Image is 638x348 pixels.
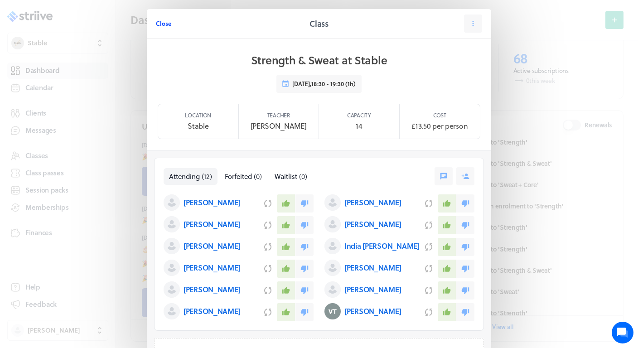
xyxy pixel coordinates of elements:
[344,306,401,317] p: [PERSON_NAME]
[184,197,240,208] p: [PERSON_NAME]
[411,121,468,131] p: £13.50 per person
[275,171,297,181] span: Waitlist
[612,322,633,343] iframe: gist-messenger-bubble-iframe
[276,75,362,93] button: [DATE],18:30 - 19:30 (1h)
[269,168,313,185] button: Waitlist(0)
[344,241,420,251] p: India [PERSON_NAME]
[184,306,240,317] p: [PERSON_NAME]
[26,156,162,174] input: Search articles
[14,44,168,58] h1: Hi [PERSON_NAME]
[344,219,401,230] p: [PERSON_NAME]
[225,171,252,181] span: Forfeited
[164,168,313,185] nav: Tabs
[309,17,329,30] h2: Class
[58,111,109,118] span: New conversation
[184,241,240,251] p: [PERSON_NAME]
[12,141,169,152] p: Find an answer quickly
[251,53,387,68] h1: Strength & Sweat at Stable
[156,14,171,33] button: Close
[219,168,267,185] button: Forfeited(0)
[344,284,401,295] p: [PERSON_NAME]
[251,121,307,131] p: [PERSON_NAME]
[188,121,208,131] p: Stable
[14,60,168,89] h2: We're here to help. Ask us anything!
[169,171,200,181] span: Attending
[184,219,240,230] p: [PERSON_NAME]
[14,106,167,124] button: New conversation
[267,111,290,119] p: Teacher
[299,171,307,181] span: ( 0 )
[433,111,446,119] p: Cost
[254,171,262,181] span: ( 0 )
[347,111,371,119] p: Capacity
[185,111,211,119] p: Location
[324,303,341,319] img: Varinder Taylor
[184,284,240,295] p: [PERSON_NAME]
[164,168,217,185] button: Attending(12)
[344,262,401,273] p: [PERSON_NAME]
[344,197,401,208] p: [PERSON_NAME]
[202,171,212,181] span: ( 12 )
[356,121,362,131] p: 14
[156,19,171,28] span: Close
[184,262,240,273] p: [PERSON_NAME]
